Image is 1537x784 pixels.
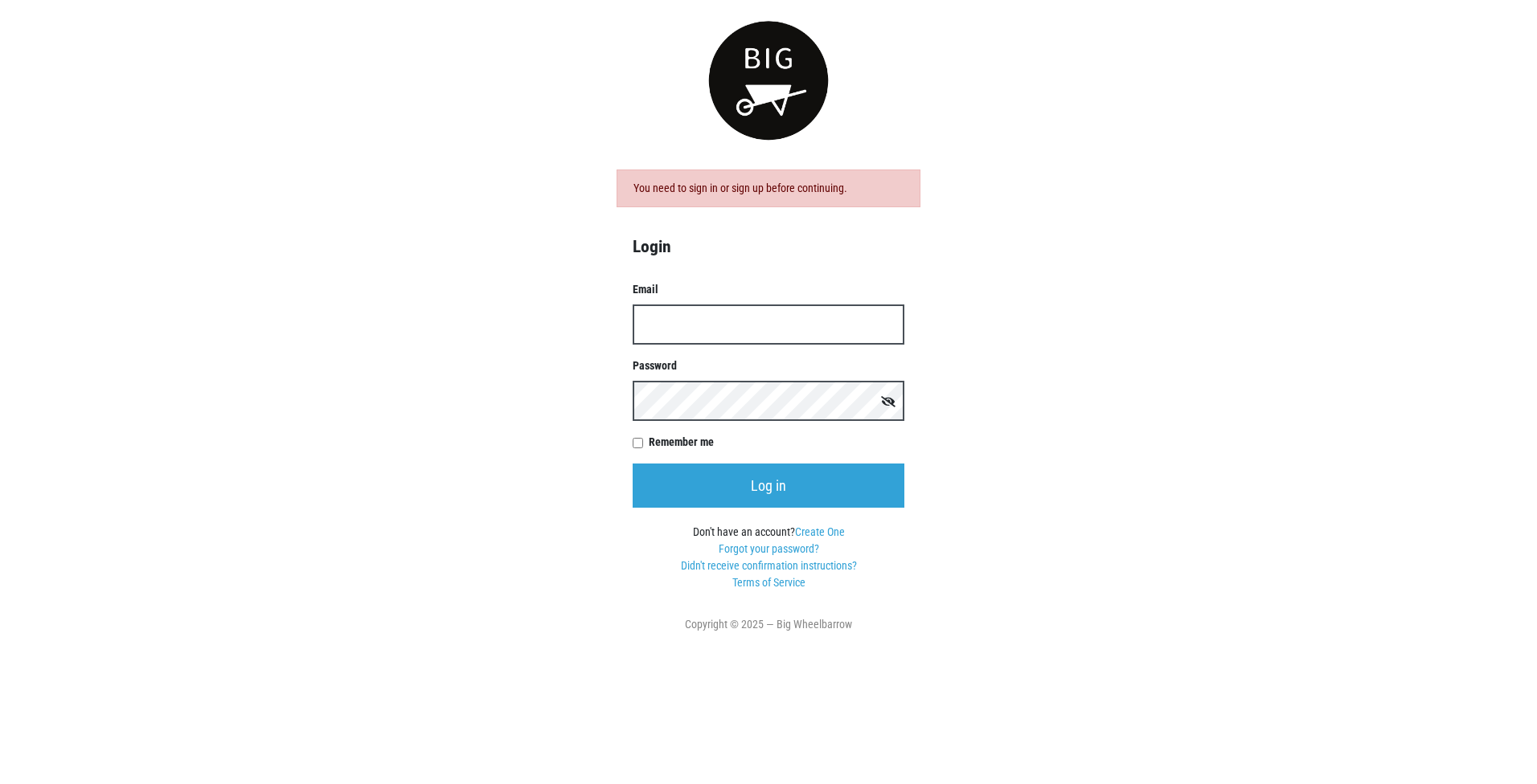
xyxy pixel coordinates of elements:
img: small-round-logo-d6fdfe68ae19b7bfced82731a0234da4.png [708,20,828,141]
label: Remember me [649,434,904,451]
h4: Login [633,236,904,257]
label: Password [633,357,904,374]
a: Create One [795,525,845,538]
div: You need to sign in or sign up before continuing. [617,169,920,207]
div: Don't have an account? [633,524,904,591]
a: Didn't receive confirmation instructions? [681,559,857,572]
div: Copyright © 2025 — Big Wheelbarrow [608,616,929,633]
a: Terms of Service [732,576,805,589]
a: Forgot your password? [719,542,819,555]
input: Log in [633,463,904,508]
label: Email [633,281,904,298]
